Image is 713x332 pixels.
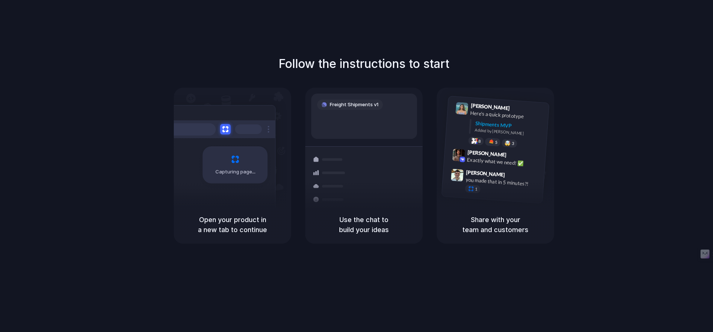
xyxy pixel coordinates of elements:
[465,176,540,189] div: you made that in 5 minutes?!
[183,215,282,235] h5: Open your product in a new tab to continue
[330,101,378,108] span: Freight Shipments v1
[446,215,545,235] h5: Share with your team and customers
[512,105,527,114] span: 9:41 AM
[475,187,478,191] span: 1
[509,152,524,161] span: 9:42 AM
[314,215,414,235] h5: Use the chat to build your ideas
[475,120,544,132] div: Shipments MVP
[507,172,522,180] span: 9:47 AM
[467,156,541,169] div: Exactly what we need! ✅
[475,127,543,138] div: Added by [PERSON_NAME]
[512,141,514,146] span: 3
[505,140,511,146] div: 🤯
[215,168,257,176] span: Capturing page
[279,55,449,73] h1: Follow the instructions to start
[470,109,544,122] div: Here's a quick prototype
[467,148,507,159] span: [PERSON_NAME]
[466,168,505,179] span: [PERSON_NAME]
[495,140,498,144] span: 5
[478,139,481,143] span: 8
[471,101,510,112] span: [PERSON_NAME]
